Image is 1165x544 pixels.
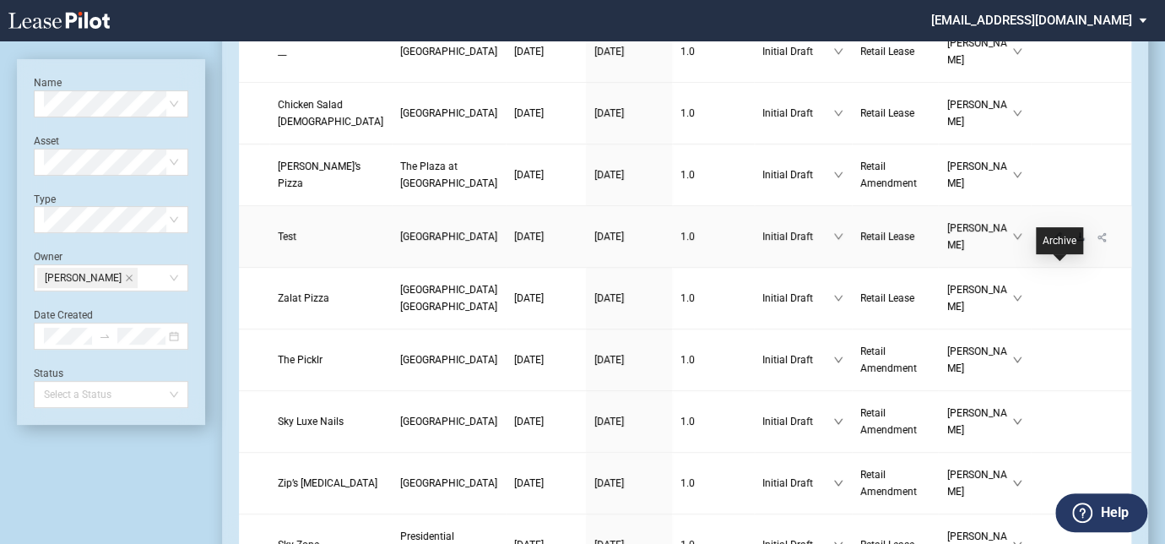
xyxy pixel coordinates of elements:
a: Retail Lease [860,43,930,60]
span: down [1012,108,1022,118]
span: Catherine Midkiff [37,268,138,288]
a: [DATE] [594,228,664,245]
span: [DATE] [514,169,544,181]
span: Initial Draft [762,351,833,368]
a: 1.0 [680,351,745,368]
label: Owner [34,251,62,263]
a: [DATE] [514,105,577,122]
a: [PERSON_NAME]’s Pizza [278,158,383,192]
span: [DATE] [514,416,544,427]
span: [PERSON_NAME] [946,96,1011,130]
span: down [833,170,843,180]
span: Initial Draft [762,166,833,183]
span: 1 . 0 [680,169,695,181]
label: Status [34,367,63,379]
span: swap-right [99,330,111,342]
span: down [833,46,843,57]
span: 1 . 0 [680,292,695,304]
a: [DATE] [594,43,664,60]
a: [GEOGRAPHIC_DATA] [400,105,497,122]
span: [DATE] [514,107,544,119]
span: The Picklr [278,354,322,366]
span: Retail Amendment [860,345,917,374]
a: Retail Lease [860,228,930,245]
a: [GEOGRAPHIC_DATA] [400,228,497,245]
a: [DATE] [514,351,577,368]
a: 1.0 [680,228,745,245]
span: Retail Amendment [860,407,917,436]
span: 1 . 0 [680,477,695,489]
span: to [99,330,111,342]
span: [PERSON_NAME] [946,220,1011,253]
span: [DATE] [514,231,544,242]
a: __ [278,43,383,60]
div: Archive [1036,227,1083,254]
a: Retail Lease [860,290,930,307]
span: Initial Draft [762,105,833,122]
a: 1.0 [680,413,745,430]
span: [PERSON_NAME] [946,466,1011,500]
button: Help [1055,493,1147,532]
span: down [833,416,843,427]
span: Initial Draft [762,228,833,245]
a: [DATE] [594,413,664,430]
span: [DATE] [594,354,624,366]
a: Test [278,228,383,245]
label: Type [34,193,56,205]
span: Initial Draft [762,43,833,60]
span: down [833,355,843,365]
span: down [1012,293,1022,303]
span: down [1012,355,1022,365]
a: Retail Amendment [860,405,930,438]
a: The Picklr [278,351,383,368]
span: [DATE] [594,292,624,304]
span: 1 . 0 [680,107,695,119]
span: Initial Draft [762,413,833,430]
span: [PERSON_NAME] [946,405,1011,438]
a: [DATE] [514,228,577,245]
span: Retail Amendment [860,469,917,498]
a: [DATE] [514,475,577,492]
span: down [1012,231,1022,242]
a: [DATE] [514,413,577,430]
a: 1.0 [680,105,745,122]
span: [PERSON_NAME] [946,35,1011,68]
span: Silver Lake Village [400,231,497,242]
a: [GEOGRAPHIC_DATA] [400,475,497,492]
a: Sky Luxe Nails [278,413,383,430]
a: Retail Amendment [860,466,930,500]
span: down [1012,478,1022,488]
span: Retail Lease [860,292,914,304]
a: [GEOGRAPHIC_DATA] [400,351,497,368]
span: down [833,293,843,303]
a: [DATE] [514,43,577,60]
span: Huntington Square Plaza [400,354,497,366]
a: 1.0 [680,43,745,60]
a: Zalat Pizza [278,290,383,307]
a: Chicken Salad [DEMOGRAPHIC_DATA] [278,96,383,130]
span: [DATE] [514,46,544,57]
span: [PERSON_NAME] [946,158,1011,192]
label: Asset [34,135,59,147]
span: [DATE] [594,107,624,119]
span: Town Center Colleyville [400,284,497,313]
span: Retail Amendment [860,160,917,189]
span: King Farm Village Center [400,107,497,119]
span: down [833,108,843,118]
span: Initial Draft [762,290,833,307]
a: [DATE] [594,351,664,368]
span: Sky Luxe Nails [278,416,344,427]
a: [DATE] [514,290,577,307]
span: Retail Lease [860,107,914,119]
span: [DATE] [594,477,624,489]
a: Zip’s [MEDICAL_DATA] [278,475,383,492]
span: down [833,478,843,488]
a: 1.0 [680,475,745,492]
span: Zalat Pizza [278,292,329,304]
span: Initial Draft [762,475,833,492]
label: Date Created [34,309,93,321]
a: [GEOGRAPHIC_DATA] [GEOGRAPHIC_DATA] [400,281,497,315]
a: Retail Amendment [860,343,930,377]
span: Westgate Shopping Center [400,477,497,489]
a: [DATE] [594,166,664,183]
